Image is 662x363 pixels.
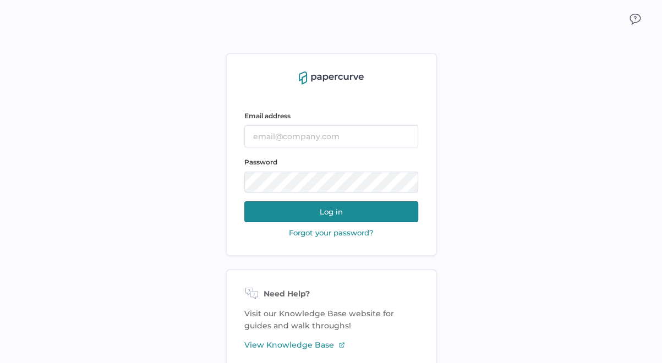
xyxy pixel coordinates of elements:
span: Email address [244,112,291,120]
img: need-help-icon.d526b9f7.svg [244,288,259,301]
span: View Knowledge Base [244,339,334,351]
img: papercurve-logo-colour.7244d18c.svg [299,71,364,85]
span: Password [244,158,277,166]
div: Need Help? [244,288,418,301]
input: email@company.com [244,125,418,147]
img: icon_chat.2bd11823.svg [630,14,641,25]
img: external-link-icon-3.58f4c051.svg [338,342,345,348]
button: Forgot your password? [286,228,377,238]
button: Log in [244,201,418,222]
